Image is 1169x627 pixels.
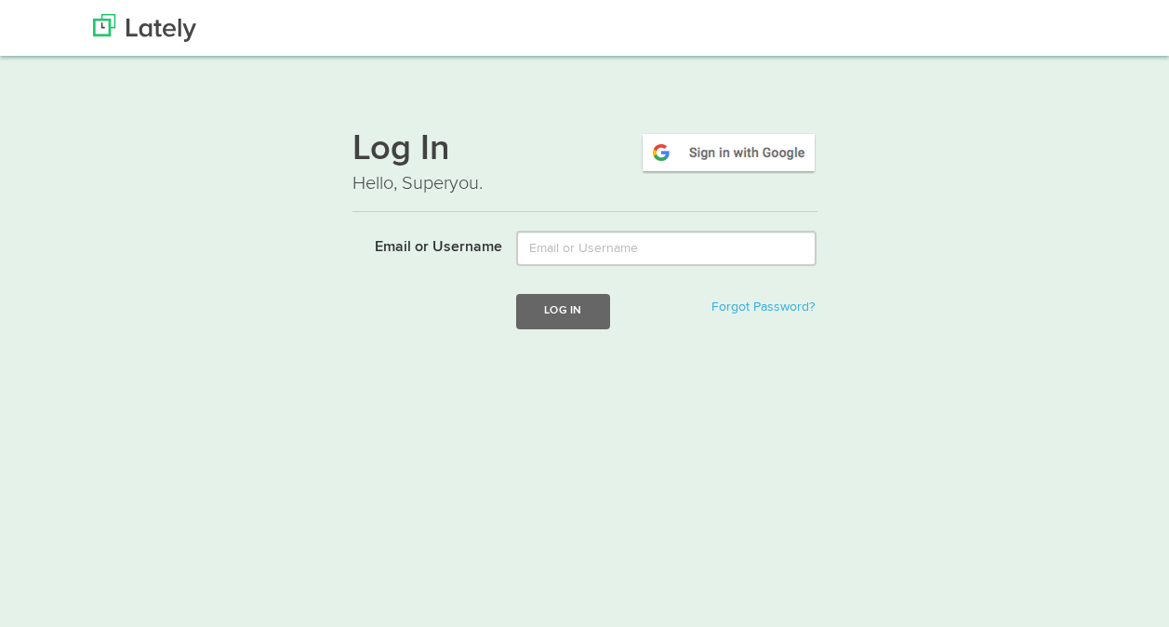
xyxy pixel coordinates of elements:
[711,300,815,313] a: Forgot Password?
[93,14,196,42] img: Lately
[516,231,817,266] input: Email or Username
[516,294,609,328] button: Log In
[352,170,817,197] p: Hello, Superyou.
[640,131,817,174] img: google-signin.png
[339,231,503,259] label: Email or Username
[352,131,817,170] h1: Log In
